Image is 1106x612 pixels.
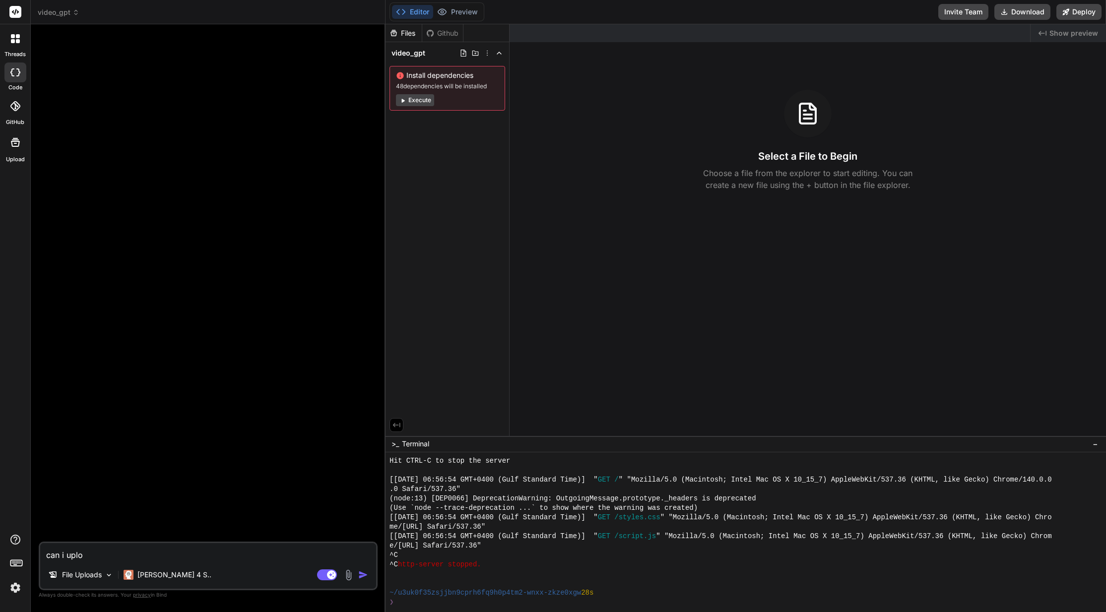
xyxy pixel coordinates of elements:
[614,475,618,485] span: /
[396,94,434,106] button: Execute
[581,588,593,598] span: 28s
[1093,439,1098,449] span: −
[390,513,598,522] span: [[DATE] 06:56:54 GMT+0400 (Gulf Standard Time)] "
[124,570,133,580] img: Claude 4 Sonnet
[133,592,151,598] span: privacy
[391,439,399,449] span: >_
[390,485,460,494] span: .0 Safari/537.36"
[4,50,26,59] label: threads
[1056,4,1102,20] button: Deploy
[1091,436,1100,452] button: −
[38,7,79,17] span: video_gpt
[398,560,481,569] span: http-server stopped.
[390,560,398,569] span: ^C
[390,456,510,466] span: Hit CTRL-C to stop the server
[390,551,398,560] span: ^C
[390,541,481,551] span: e/[URL] Safari/537.36"
[697,167,919,191] p: Choose a file from the explorer to start editing. You can create a new file using the + button in...
[392,5,433,19] button: Editor
[386,28,422,38] div: Files
[358,570,368,580] img: icon
[598,532,610,541] span: GET
[390,588,581,598] span: ~/u3uk0f35zsjjbn9cprh6fq9h0p4tm2-wnxx-zkze0xgw
[396,82,499,90] span: 48 dependencies will be installed
[390,532,598,541] span: [[DATE] 06:56:54 GMT+0400 (Gulf Standard Time)] "
[137,570,211,580] p: [PERSON_NAME] 4 S..
[619,475,1052,485] span: " "Mozilla/5.0 (Macintosh; Intel Mac OS X 10_15_7) AppleWebKit/537.36 (KHTML, like Gecko) Chrome/...
[656,532,1051,541] span: " "Mozilla/5.0 (Macintosh; Intel Mac OS X 10_15_7) AppleWebKit/537.36 (KHTML, like Gecko) Chrom
[660,513,1052,522] span: " "Mozilla/5.0 (Macintosh; Intel Mac OS X 10_15_7) AppleWebKit/537.36 (KHTML, like Gecko) Chro
[402,439,429,449] span: Terminal
[391,48,425,58] span: video_gpt
[6,118,24,126] label: GitHub
[1049,28,1098,38] span: Show preview
[390,503,698,513] span: (Use `node --trace-deprecation ...` to show where the warning was created)
[390,598,393,607] span: ❯
[105,571,113,579] img: Pick Models
[614,513,660,522] span: /styles.css
[390,522,485,532] span: me/[URL] Safari/537.36"
[390,475,598,485] span: [[DATE] 06:56:54 GMT+0400 (Gulf Standard Time)] "
[8,83,22,92] label: code
[62,570,102,580] p: File Uploads
[390,494,756,503] span: (node:13) [DEP0066] DeprecationWarning: OutgoingMessage.prototype._headers is deprecated
[40,543,376,561] textarea: can i uplo
[758,149,857,163] h3: Select a File to Begin
[994,4,1050,20] button: Download
[39,590,378,600] p: Always double-check its answers. Your in Bind
[396,70,499,80] span: Install dependencies
[7,579,24,596] img: settings
[343,569,354,581] img: attachment
[614,532,656,541] span: /script.js
[433,5,482,19] button: Preview
[598,513,610,522] span: GET
[598,475,610,485] span: GET
[422,28,463,38] div: Github
[6,155,25,164] label: Upload
[938,4,988,20] button: Invite Team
